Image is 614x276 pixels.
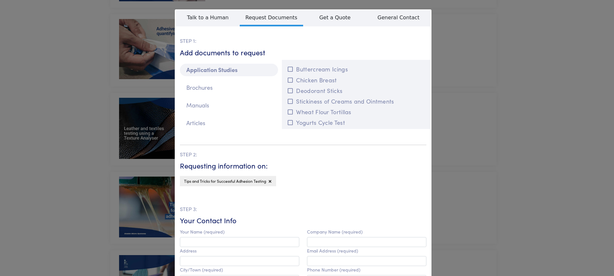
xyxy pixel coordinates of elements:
[286,75,426,85] button: Chicken Breast
[286,128,426,139] button: Toothpaste - [PERSON_NAME] Control Gel
[180,205,426,213] p: STEP 3:
[180,81,278,94] p: Brochures
[180,48,426,58] h6: Add documents to request
[307,248,358,253] label: Email Address (required)
[180,150,426,159] p: STEP 2:
[286,85,426,96] button: Deodorant Sticks
[367,10,431,25] span: General Contact
[286,96,426,106] button: Stickiness of Creams and Ointments
[303,10,367,25] span: Get a Quote
[286,64,426,74] button: Buttercream Icings
[180,99,278,112] p: Manuals
[176,10,240,25] span: Talk to a Human
[180,37,426,45] p: STEP 1:
[180,64,278,76] p: Application Studies
[180,229,225,235] label: Your Name (required)
[286,106,426,117] button: Wheat Flour Tortillas
[286,117,426,128] button: Yogurts Cycle Test
[180,117,278,129] p: Articles
[180,216,426,225] h6: Your Contact Info
[184,178,266,184] span: Tips and Tricks for Successful Adhesion Testing
[180,248,197,253] label: Address
[240,10,303,26] span: Request Documents
[180,161,426,171] h6: Requesting information on:
[180,267,223,272] label: City/Town (required)
[307,229,363,235] label: Company Name (required)
[307,267,360,272] label: Phone Number (required)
